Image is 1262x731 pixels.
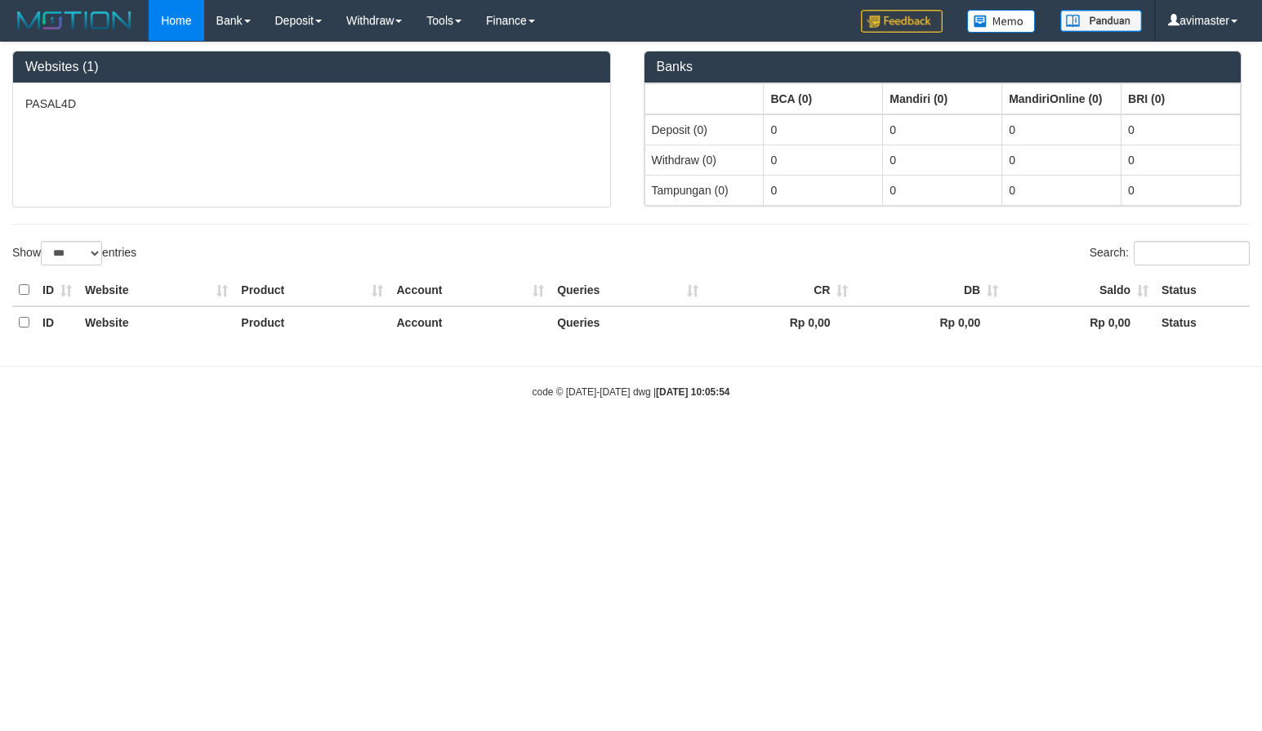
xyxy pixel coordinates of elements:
td: 0 [883,145,1002,175]
th: ID [36,306,78,338]
td: Deposit (0) [644,114,764,145]
th: ID [36,274,78,306]
td: 0 [1122,145,1241,175]
th: Rp 0,00 [854,306,1005,338]
th: Group: activate to sort column ascending [1122,83,1241,114]
p: PASAL4D [25,96,598,112]
th: DB [854,274,1005,306]
td: 0 [764,145,883,175]
th: Account [390,306,551,338]
th: Product [234,306,390,338]
strong: [DATE] 10:05:54 [656,386,729,398]
select: Showentries [41,241,102,265]
th: Status [1155,274,1250,306]
th: Product [234,274,390,306]
td: Tampungan (0) [644,175,764,205]
img: Button%20Memo.svg [967,10,1036,33]
input: Search: [1134,241,1250,265]
td: 0 [1002,175,1122,205]
th: Queries [551,274,705,306]
th: Rp 0,00 [1005,306,1155,338]
small: code © [DATE]-[DATE] dwg | [533,386,730,398]
th: Queries [551,306,705,338]
th: Group: activate to sort column ascending [644,83,764,114]
td: 0 [1002,145,1122,175]
td: Withdraw (0) [644,145,764,175]
td: 0 [764,175,883,205]
td: 0 [883,175,1002,205]
td: 0 [1122,175,1241,205]
td: 0 [883,114,1002,145]
img: Feedback.jpg [861,10,943,33]
td: 0 [764,114,883,145]
th: Website [78,274,234,306]
th: Status [1155,306,1250,338]
th: Account [390,274,551,306]
td: 0 [1002,114,1122,145]
th: Saldo [1005,274,1155,306]
th: CR [705,274,855,306]
th: Group: activate to sort column ascending [883,83,1002,114]
label: Show entries [12,241,136,265]
th: Group: activate to sort column ascending [1002,83,1122,114]
label: Search: [1090,241,1250,265]
th: Group: activate to sort column ascending [764,83,883,114]
td: 0 [1122,114,1241,145]
h3: Websites (1) [25,60,598,74]
img: panduan.png [1060,10,1142,32]
img: MOTION_logo.png [12,8,136,33]
th: Website [78,306,234,338]
th: Rp 0,00 [705,306,855,338]
h3: Banks [657,60,1229,74]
